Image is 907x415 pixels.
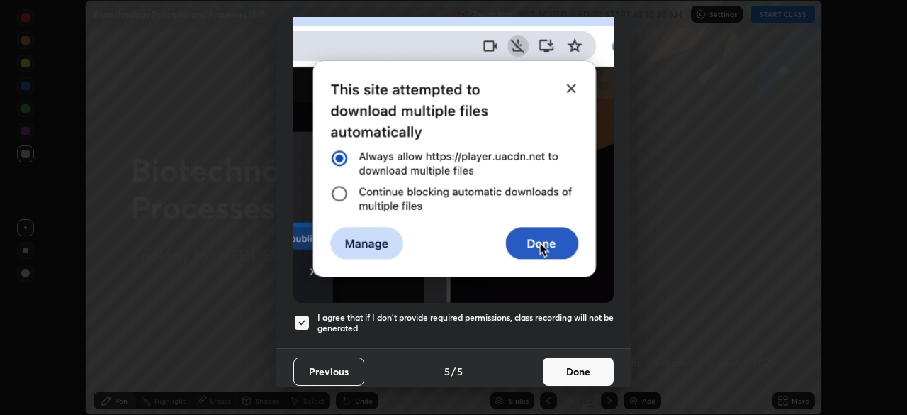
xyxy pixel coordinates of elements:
[451,364,456,379] h4: /
[444,364,450,379] h4: 5
[293,358,364,386] button: Previous
[457,364,463,379] h4: 5
[317,312,614,334] h5: I agree that if I don't provide required permissions, class recording will not be generated
[543,358,614,386] button: Done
